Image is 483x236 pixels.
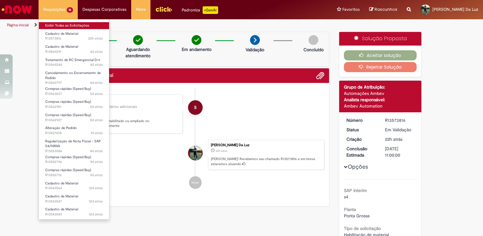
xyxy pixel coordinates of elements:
[344,62,417,72] button: Rejeitar Solução
[39,112,109,123] a: Aberto R13562927 : Compras rápidas (Speed Buy)
[89,186,103,190] span: 12d atrás
[188,100,203,115] div: System
[39,206,109,218] a: Aberto R13543543 : Cadastro de Material
[45,62,103,67] span: R13569244
[45,168,91,172] span: Compras rápidas (Speed Buy)
[309,35,318,45] img: img-circle-grey.png
[369,7,397,13] a: Rascunhos
[211,143,321,147] div: [PERSON_NAME] Da Luz
[342,127,381,133] dt: Status
[39,193,109,205] a: Aberto R13543547 : Cadastro de Material
[342,146,381,158] dt: Conclusão Estimada
[344,213,370,219] span: Ponta Grossa
[90,49,103,54] span: 4d atrás
[90,131,103,135] span: 7d atrás
[45,58,100,62] span: Tratamento de RC Emergencial D+1
[90,118,103,122] span: 5d atrás
[72,114,178,128] p: Caro usuário, o material foi habilitado ou ampliado no centro: automaticamente
[67,7,73,13] span: 16
[39,85,109,97] a: Aberto R13563037 : Compras rápidas (Speed Buy)
[385,146,414,158] div: [DATE] 11:00:00
[216,149,227,153] time: 28/09/2025 10:51:06
[45,91,103,96] span: R13563037
[45,36,103,41] span: R13573816
[303,47,324,53] p: Concluído
[136,6,146,13] span: More
[203,6,218,14] p: +GenAi
[39,19,109,220] ul: Requisições
[90,173,103,177] time: 20/09/2025 13:46:48
[90,131,103,135] time: 23/09/2025 08:40:42
[344,90,417,96] div: Automações Ambev
[344,188,367,193] b: SAP Interim
[90,118,103,122] time: 24/09/2025 13:00:11
[39,219,109,231] a: Aberto R12167515 : Compra Fácil
[66,140,324,170] li: Renan Oliveira Da Luz
[250,35,260,45] img: arrow-next.png
[45,86,91,91] span: Compras rápidas (Speed Buy)
[344,84,417,90] div: Grupo de Atribuição:
[39,22,109,29] a: Exibir Todas as Solicitações
[342,117,381,123] dt: Número
[45,49,103,54] span: R13569291
[45,199,103,204] span: R13543547
[72,99,178,103] div: Sistema
[123,46,153,59] p: Aguardando atendimento
[90,159,103,164] span: 9d atrás
[88,36,103,41] span: 22h atrás
[90,91,103,96] time: 24/09/2025 13:41:41
[45,149,103,154] span: R13553584
[216,149,227,153] span: 22h atrás
[43,6,65,13] span: Requisições
[45,181,78,186] span: Cadastro de Material
[5,19,317,31] ul: Trilhas de página
[133,35,143,45] img: check-circle-green.png
[90,49,103,54] time: 26/09/2025 09:13:33
[211,157,321,166] p: [PERSON_NAME]! Recebemos seu chamado R13573816 e em breve estaremos atuando.
[90,91,103,96] span: 5d atrás
[45,212,103,217] span: R13543543
[90,80,103,85] time: 25/09/2025 10:38:16
[88,36,103,41] time: 28/09/2025 10:51:09
[97,104,137,109] small: Comentários adicionais
[45,155,91,159] span: Compras rápidas (Speed Buy)
[89,212,103,217] time: 17/09/2025 13:00:40
[39,57,109,68] a: Aberto R13569244 : Tratamento de RC Emergencial D+1
[45,173,103,178] span: R13552776
[45,159,103,165] span: R13552796
[344,50,417,60] button: Aceitar solução
[344,226,381,231] b: Tipo de solicitação
[342,136,381,142] dt: Criação
[182,6,218,14] div: Padroniza
[39,125,109,136] a: Aberto R13557438 : Alteração de Pedido
[385,136,402,142] time: 28/09/2025 10:51:06
[90,104,103,109] span: 5d atrás
[385,127,414,133] div: Em Validação
[39,70,109,83] a: Aberto R13565797 : Cancelamento ou Encerramento de Pedido
[45,104,103,109] span: R13562951
[39,98,109,110] a: Aberto R13562951 : Compras rápidas (Speed Buy)
[90,62,103,67] span: 4d atrás
[90,104,103,109] time: 24/09/2025 13:10:15
[344,207,356,212] b: Planta
[39,43,109,55] a: Aberto R13569291 : Cadastro de Material
[45,80,103,85] span: R13565797
[45,186,103,191] span: R13543564
[1,3,33,16] img: ServiceNow
[39,138,109,152] a: Aberto R13553584 : Regularização de Nota Fiscal - SAP S4/HANA
[155,4,172,14] img: click_logo_yellow_360x200.png
[45,126,77,130] span: Alteração de Pedido
[39,167,109,178] a: Aberto R13552776 : Compras rápidas (Speed Buy)
[45,44,78,49] span: Cadastro de Material
[385,136,414,142] div: 28/09/2025 10:51:06
[339,32,422,46] div: Solução Proposta
[182,46,211,53] p: Em andamento
[90,173,103,177] span: 9d atrás
[90,62,103,67] time: 26/09/2025 09:03:32
[90,149,103,153] span: 8d atrás
[385,136,402,142] span: 22h atrás
[342,6,360,13] span: Favoritos
[45,99,91,104] span: Compras rápidas (Speed Buy)
[45,207,78,212] span: Cadastro de Material
[90,149,103,153] time: 22/09/2025 08:21:49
